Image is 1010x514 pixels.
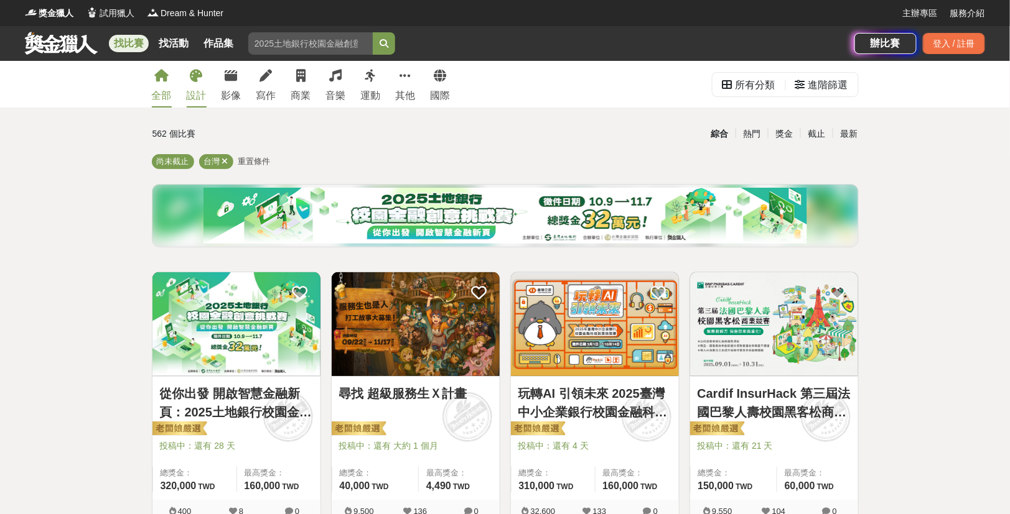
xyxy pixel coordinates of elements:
span: 320,000 [161,480,197,491]
a: Cover Image [152,272,320,377]
span: Dream & Hunter [161,7,223,20]
img: Cover Image [511,272,679,376]
span: 4,490 [426,480,451,491]
div: 所有分類 [736,73,775,98]
div: 熱門 [736,123,768,145]
img: Cover Image [332,272,500,376]
span: TWD [736,482,752,491]
a: 從你出發 開啟智慧金融新頁：2025土地銀行校園金融創意挑戰賽 [160,384,313,421]
span: TWD [453,482,470,491]
span: 總獎金： [161,467,229,479]
span: TWD [282,482,299,491]
span: 最高獎金： [785,467,851,479]
div: 登入 / 註冊 [923,33,985,54]
a: 其他 [396,61,416,108]
div: 獎金 [768,123,800,145]
span: 投稿中：還有 21 天 [698,439,851,452]
span: 最高獎金： [603,467,671,479]
div: 國際 [431,88,451,103]
span: 最高獎金： [245,467,313,479]
span: 投稿中：還有 大約 1 個月 [339,439,492,452]
span: 台灣 [204,157,220,166]
input: 2025土地銀行校園金融創意挑戰賽：從你出發 開啟智慧金融新頁 [248,32,373,55]
img: 老闆娘嚴選 [508,421,566,438]
a: 主辦專區 [903,7,938,20]
span: 投稿中：還有 28 天 [160,439,313,452]
div: 設計 [187,88,207,103]
span: 投稿中：還有 4 天 [518,439,671,452]
a: Logo試用獵人 [86,7,134,20]
a: 辦比賽 [854,33,917,54]
a: 找活動 [154,35,194,52]
a: 運動 [361,61,381,108]
a: 全部 [152,61,172,108]
a: 找比賽 [109,35,149,52]
a: LogoDream & Hunter [147,7,223,20]
div: 其他 [396,88,416,103]
img: Cover Image [152,272,320,376]
a: 設計 [187,61,207,108]
a: Logo獎金獵人 [25,7,73,20]
span: 60,000 [785,480,815,491]
a: Cover Image [511,272,679,377]
a: Cardif InsurHack 第三屆法國巴黎人壽校園黑客松商業競賽 [698,384,851,421]
span: 40,000 [340,480,370,491]
a: 作品集 [199,35,238,52]
div: 全部 [152,88,172,103]
span: TWD [372,482,388,491]
span: TWD [817,482,834,491]
span: 尚未截止 [157,157,189,166]
div: 進階篩選 [808,73,848,98]
div: 運動 [361,88,381,103]
span: 總獎金： [698,467,769,479]
span: 總獎金： [519,467,587,479]
span: 160,000 [245,480,281,491]
div: 截止 [800,123,833,145]
img: Logo [86,6,98,19]
span: 最高獎金： [426,467,492,479]
div: 最新 [833,123,865,145]
div: 寫作 [256,88,276,103]
span: 310,000 [519,480,555,491]
a: Cover Image [332,272,500,377]
span: 160,000 [603,480,639,491]
img: Logo [147,6,159,19]
span: 150,000 [698,480,734,491]
a: 尋找 超級服務生Ｘ計畫 [339,384,492,403]
span: 重置條件 [238,157,271,166]
a: 國際 [431,61,451,108]
div: 影像 [222,88,241,103]
a: 商業 [291,61,311,108]
img: 老闆娘嚴選 [688,421,745,438]
a: 玩轉AI 引領未來 2025臺灣中小企業銀行校園金融科技創意挑戰賽 [518,384,671,421]
a: 寫作 [256,61,276,108]
div: 562 個比賽 [152,123,387,145]
img: 老闆娘嚴選 [150,421,207,438]
span: TWD [198,482,215,491]
img: Logo [25,6,37,19]
div: 綜合 [703,123,736,145]
a: 音樂 [326,61,346,108]
a: Cover Image [690,272,858,377]
img: 老闆娘嚴選 [329,421,386,438]
a: 服務介紹 [950,7,985,20]
span: TWD [556,482,573,491]
a: 影像 [222,61,241,108]
span: TWD [640,482,657,491]
img: Cover Image [690,272,858,376]
div: 商業 [291,88,311,103]
div: 音樂 [326,88,346,103]
span: 試用獵人 [100,7,134,20]
span: 獎金獵人 [39,7,73,20]
span: 總獎金： [340,467,411,479]
img: de0ec254-a5ce-4606-9358-3f20dd3f7ec9.png [203,188,807,244]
